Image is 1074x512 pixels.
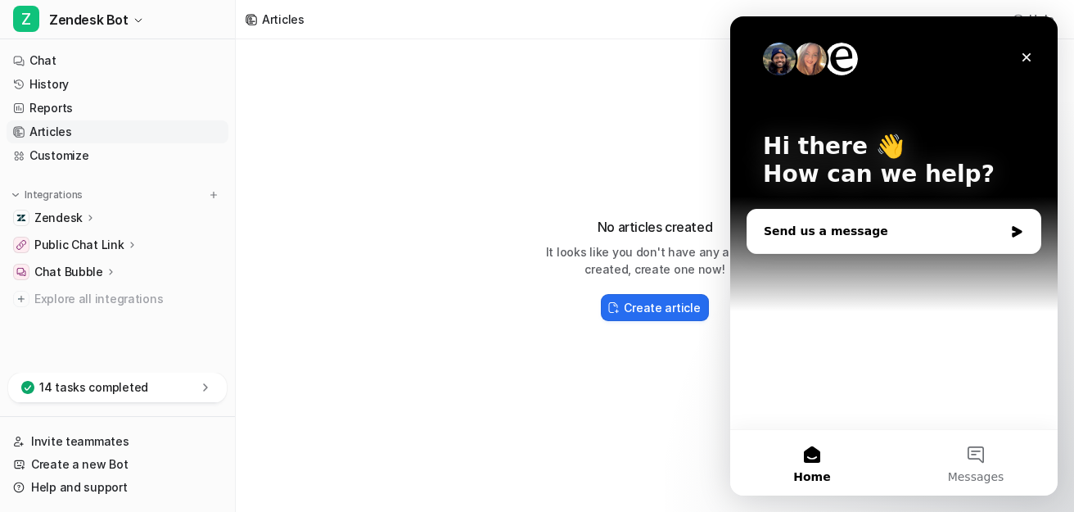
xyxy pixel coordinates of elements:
[16,213,26,223] img: Zendesk
[49,8,129,31] span: Zendesk Bot
[262,11,305,28] div: Articles
[524,243,786,278] p: It looks like you don't have any articles created, create one now!
[730,16,1058,496] iframe: Intercom live chat
[1008,7,1061,31] button: Help
[7,144,228,167] a: Customize
[39,379,148,396] p: 14 tasks completed
[16,267,26,277] img: Chat Bubble
[7,49,228,72] a: Chat
[7,97,228,120] a: Reports
[524,217,786,237] h3: No articles created
[7,430,228,453] a: Invite teammates
[16,240,26,250] img: Public Chat Link
[34,210,83,226] p: Zendesk
[34,264,103,280] p: Chat Bubble
[624,299,700,316] h2: Create article
[7,73,228,96] a: History
[208,189,219,201] img: menu_add.svg
[10,189,21,201] img: expand menu
[7,187,88,203] button: Integrations
[601,294,708,321] button: Create article
[34,286,222,312] span: Explore all integrations
[25,188,83,202] p: Integrations
[13,291,29,307] img: explore all integrations
[7,476,228,499] a: Help and support
[13,6,39,32] span: Z
[7,453,228,476] a: Create a new Bot
[7,120,228,143] a: Articles
[7,288,228,310] a: Explore all integrations
[34,237,124,253] p: Public Chat Link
